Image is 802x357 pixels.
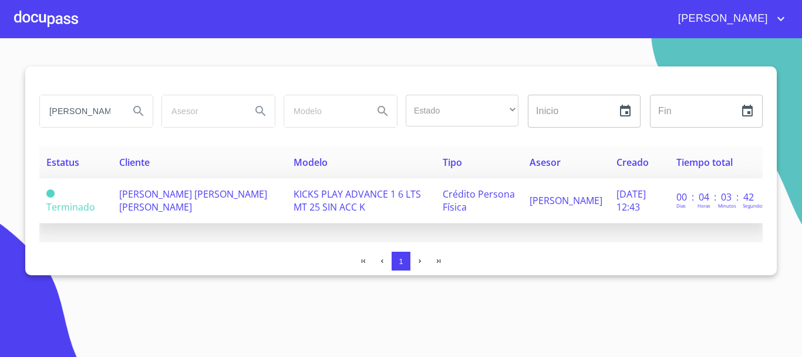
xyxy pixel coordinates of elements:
span: [PERSON_NAME] [PERSON_NAME] [PERSON_NAME] [119,188,267,213]
button: Search [369,97,397,125]
p: Segundos [743,202,764,209]
p: 00 : 04 : 03 : 42 [676,191,756,203]
span: Cliente [119,156,150,169]
span: 1 [399,257,403,266]
p: Dias [676,202,686,209]
span: [PERSON_NAME] [530,194,602,207]
span: Terminado [46,189,55,198]
span: [DATE] 12:43 [616,188,646,213]
span: Estatus [46,156,79,169]
button: 1 [392,252,410,271]
p: Horas [697,202,710,209]
input: search [162,95,242,127]
span: Modelo [294,156,328,169]
span: Tiempo total [676,156,733,169]
button: Search [124,97,153,125]
button: account of current user [669,9,788,28]
span: KICKS PLAY ADVANCE 1 6 LTS MT 25 SIN ACC K [294,188,421,213]
div: ​ [406,95,518,126]
p: Minutos [718,202,736,209]
span: [PERSON_NAME] [669,9,774,28]
span: Creado [616,156,649,169]
button: Search [247,97,275,125]
span: Asesor [530,156,561,169]
input: search [40,95,120,127]
input: search [284,95,364,127]
span: Tipo [443,156,462,169]
span: Terminado [46,201,95,213]
span: Crédito Persona Física [443,188,515,213]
